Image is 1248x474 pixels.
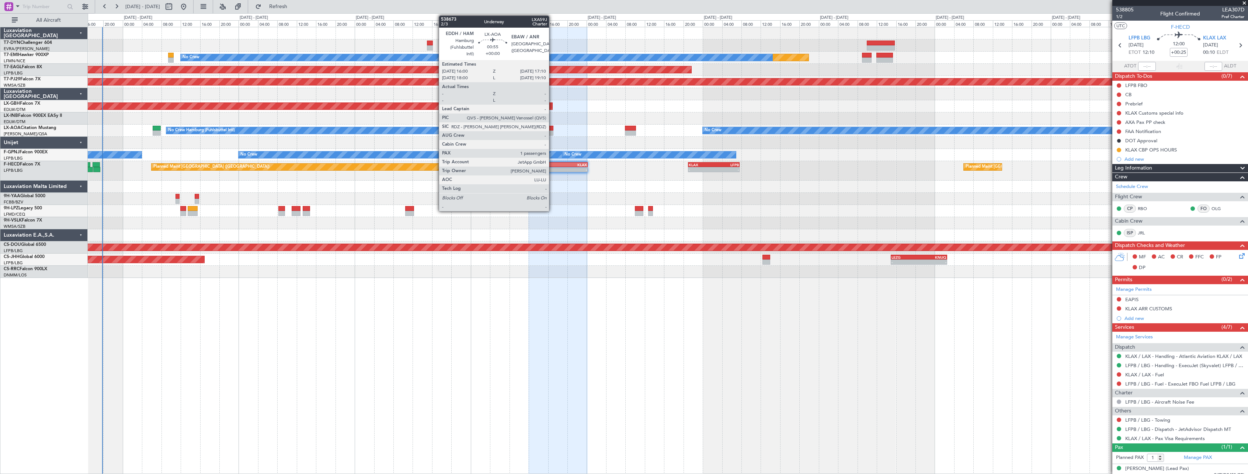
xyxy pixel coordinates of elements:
[200,20,219,27] div: 16:00
[4,260,23,266] a: LFPB/LBG
[4,101,40,106] a: LX-GBHFalcon 7X
[4,77,20,81] span: T7-PJ29
[4,41,52,45] a: T7-DYNChallenger 604
[4,114,18,118] span: LX-INB
[4,168,23,173] a: LFPB/LBG
[4,162,40,167] a: F-HECDFalcon 7X
[896,20,915,27] div: 16:00
[4,194,20,198] span: 9H-YAA
[1115,407,1131,415] span: Others
[1124,63,1136,70] span: ATOT
[336,20,355,27] div: 20:00
[1125,296,1139,303] div: EAPIS
[4,119,25,125] a: EDLW/DTM
[1125,435,1205,442] a: KLAX / LAX - Pax Visa Requirements
[471,20,490,27] div: 00:00
[8,14,80,26] button: All Aircraft
[1139,264,1146,272] span: DP
[1114,22,1127,29] button: UTC
[4,53,49,57] a: T7-EMIHawker 900XP
[472,15,500,21] div: [DATE] - [DATE]
[22,1,65,12] input: Trip Number
[4,126,21,130] span: LX-AOA
[142,20,161,27] div: 04:00
[4,255,45,259] a: CS-JHHGlobal 6000
[1203,35,1226,42] span: KLAX LAX
[1051,20,1070,27] div: 00:00
[240,15,268,21] div: [DATE] - [DATE]
[567,20,587,27] div: 20:00
[4,243,21,247] span: CS-DOU
[1070,20,1089,27] div: 04:00
[919,255,946,259] div: KNUQ
[714,167,739,172] div: -
[510,20,529,27] div: 08:00
[4,65,42,69] a: T7-EAGLFalcon 8X
[124,15,152,21] div: [DATE] - [DATE]
[4,83,25,88] a: WMSA/SZB
[4,255,20,259] span: CS-JHH
[355,20,374,27] div: 00:00
[1224,63,1236,70] span: ALDT
[1124,229,1136,237] div: ISP
[103,20,122,27] div: 20:00
[606,20,625,27] div: 04:00
[413,20,432,27] div: 12:00
[936,15,964,21] div: [DATE] - [DATE]
[973,20,993,27] div: 08:00
[558,163,587,167] div: KLAX
[263,4,294,9] span: Refresh
[252,1,296,13] button: Refresh
[4,114,62,118] a: LX-INBFalcon 900EX EASy II
[4,267,20,271] span: CS-RRC
[993,20,1012,27] div: 12:00
[877,20,896,27] div: 12:00
[4,77,41,81] a: T7-PJ29Falcon 7X
[219,20,239,27] div: 20:00
[1138,230,1154,236] a: JRL
[529,163,558,167] div: LFPB
[125,3,160,10] span: [DATE] - [DATE]
[297,20,316,27] div: 12:00
[153,161,270,172] div: Planned Maint [GEOGRAPHIC_DATA] ([GEOGRAPHIC_DATA])
[4,126,56,130] a: LX-AOACitation Mustang
[1221,443,1232,451] span: (1/1)
[181,20,200,27] div: 12:00
[1115,217,1143,226] span: Cabin Crew
[4,218,22,223] span: 9H-VSLK
[1212,205,1228,212] a: OLG
[1115,443,1123,452] span: Pax
[1109,20,1128,27] div: 12:00
[374,20,393,27] div: 04:00
[1125,101,1143,107] div: Prebrief
[1125,82,1147,88] div: LFPB FBO
[4,150,48,154] a: F-GPNJFalcon 900EX
[490,20,509,27] div: 04:00
[819,20,838,27] div: 00:00
[1116,454,1144,461] label: Planned PAX
[1125,91,1131,98] div: CB
[1129,42,1144,49] span: [DATE]
[741,20,761,27] div: 08:00
[4,212,25,217] a: LFMD/CEQ
[919,260,946,264] div: -
[393,20,413,27] div: 08:00
[432,20,451,27] div: 16:00
[1125,147,1177,153] div: KLAX CBP OPS HOURS
[4,248,23,254] a: LFPB/LBG
[4,107,25,112] a: EDLW/DTM
[1173,41,1185,48] span: 12:00
[1221,6,1244,14] span: LEA307D
[714,163,739,167] div: LFPB
[1125,465,1189,473] div: [PERSON_NAME] (Lead Pax)
[277,20,296,27] div: 08:00
[182,52,199,63] div: No Crew
[858,20,877,27] div: 08:00
[1125,128,1161,135] div: FAA Notification
[1195,254,1204,261] span: FFC
[689,163,714,167] div: KLAX
[1125,353,1242,359] a: KLAX / LAX - Handling - Atlantic Aviation KLAX / LAX
[1125,426,1231,432] a: LFPB / LBG - Dispatch - JetAdvisor Dispatch MT
[1203,42,1218,49] span: [DATE]
[935,20,954,27] div: 00:00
